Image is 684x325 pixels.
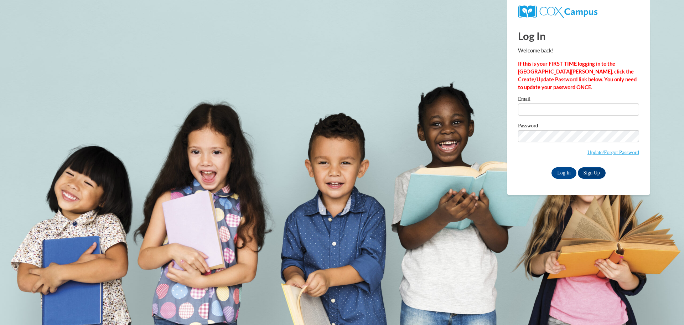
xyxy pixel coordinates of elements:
a: Update/Forgot Password [587,149,639,155]
strong: If this is your FIRST TIME logging in to the [GEOGRAPHIC_DATA][PERSON_NAME], click the Create/Upd... [518,61,637,90]
a: COX Campus [518,8,597,14]
img: COX Campus [518,5,597,18]
h1: Log In [518,29,639,43]
label: Email [518,96,639,103]
a: Sign Up [578,167,606,179]
input: Log In [551,167,576,179]
label: Password [518,123,639,130]
p: Welcome back! [518,47,639,55]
